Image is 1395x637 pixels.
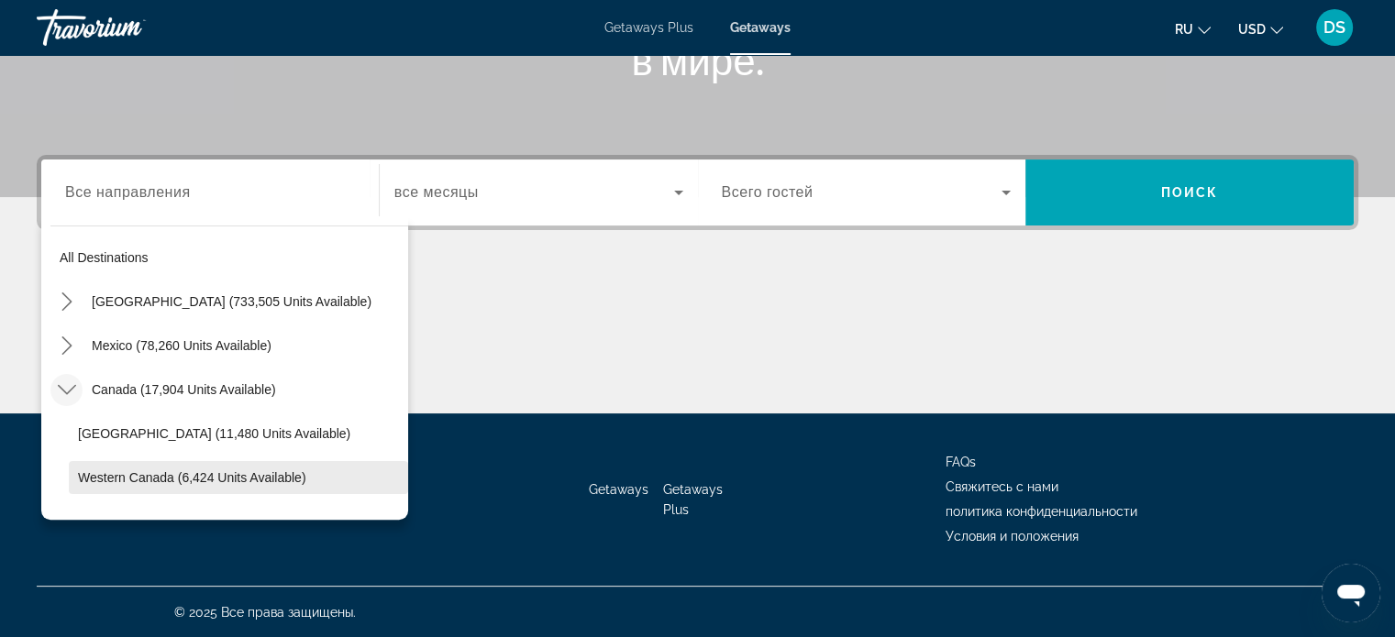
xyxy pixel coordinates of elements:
[946,455,976,469] a: FAQs
[663,482,723,517] a: Getaways Plus
[65,184,191,200] span: Все направления
[50,330,83,362] button: Toggle Mexico (78,260 units available) submenu
[92,382,276,397] span: Canada (17,904 units available)
[78,426,350,441] span: [GEOGRAPHIC_DATA] (11,480 units available)
[50,241,408,274] button: Select destination: All destinations
[83,329,408,362] button: Select destination: Mexico (78,260 units available)
[83,505,408,538] button: Select destination: Caribbean & Atlantic Islands (54,810 units available)
[50,286,83,318] button: Toggle United States (733,505 units available) submenu
[730,20,791,35] a: Getaways
[1175,16,1211,42] button: Change language
[69,417,408,450] button: Select destination: Eastern Canada (11,480 units available)
[83,285,408,318] button: Select destination: United States (733,505 units available)
[41,159,1354,225] div: Search widget
[394,184,479,200] span: все месяцы
[1238,16,1283,42] button: Change currency
[50,374,83,406] button: Toggle Canada (17,904 units available) submenu
[174,605,356,620] span: © 2025 Все права защищены.
[69,461,408,494] button: Select destination: Western Canada (6,424 units available)
[50,506,83,538] button: Toggle Caribbean & Atlantic Islands (54,810 units available) submenu
[946,479,1058,494] a: Свяжитесь с нами
[1323,18,1345,37] span: DS
[946,529,1079,544] a: Условия и положения
[604,20,693,35] a: Getaways Plus
[92,338,271,353] span: Mexico (78,260 units available)
[1322,564,1380,622] iframe: Кнопка запуска окна обмена сообщениями
[946,504,1137,519] a: политика конфиденциальности
[722,184,814,200] span: Всего гостей
[1025,159,1354,225] button: Search
[41,216,408,520] div: Destination options
[92,294,371,309] span: [GEOGRAPHIC_DATA] (733,505 units available)
[37,4,220,51] a: Travorium
[1175,22,1193,37] span: ru
[589,482,648,497] a: Getaways
[65,182,355,204] input: Select destination
[1238,22,1266,37] span: USD
[1311,8,1358,47] button: User Menu
[60,250,149,265] span: All destinations
[78,470,306,485] span: Western Canada (6,424 units available)
[83,373,408,406] button: Select destination: Canada (17,904 units available)
[1161,185,1219,200] span: Поиск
